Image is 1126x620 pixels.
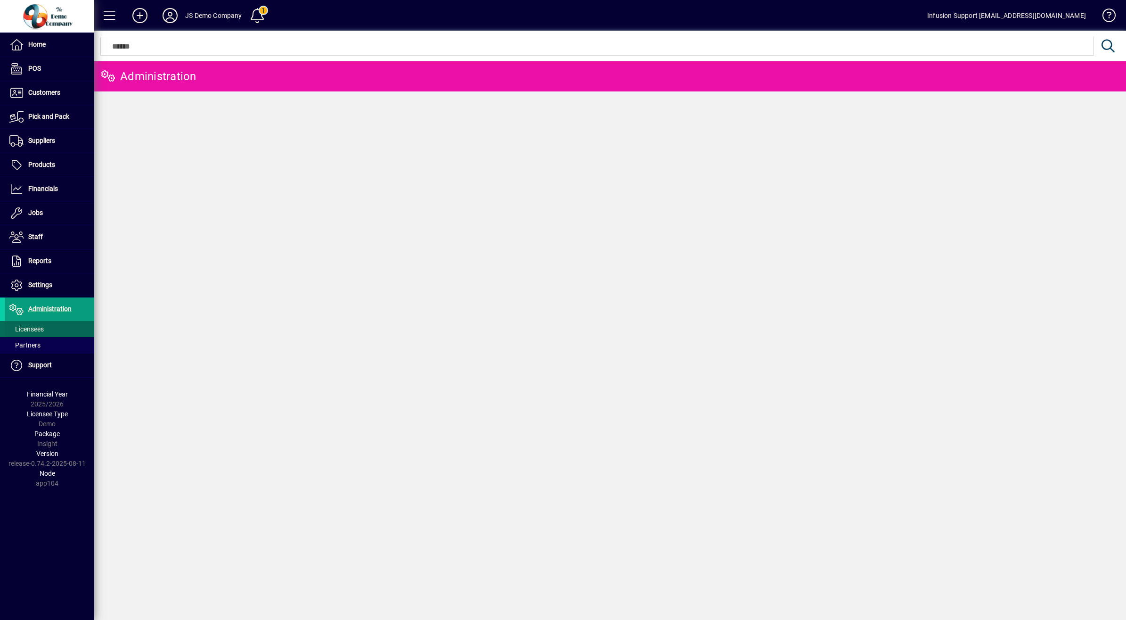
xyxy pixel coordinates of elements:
[185,8,242,23] div: JS Demo Company
[28,209,43,216] span: Jobs
[28,185,58,192] span: Financials
[5,153,94,177] a: Products
[1095,2,1114,33] a: Knowledge Base
[5,225,94,249] a: Staff
[28,257,51,265] span: Reports
[5,273,94,297] a: Settings
[28,137,55,144] span: Suppliers
[5,33,94,57] a: Home
[28,65,41,72] span: POS
[5,201,94,225] a: Jobs
[5,337,94,353] a: Partners
[5,129,94,153] a: Suppliers
[155,7,185,24] button: Profile
[5,81,94,105] a: Customers
[125,7,155,24] button: Add
[28,161,55,168] span: Products
[5,57,94,81] a: POS
[28,233,43,240] span: Staff
[5,321,94,337] a: Licensees
[9,325,44,333] span: Licensees
[927,8,1086,23] div: Infusion Support [EMAIL_ADDRESS][DOMAIN_NAME]
[27,390,68,398] span: Financial Year
[36,450,58,457] span: Version
[28,281,52,289] span: Settings
[5,105,94,129] a: Pick and Pack
[5,354,94,377] a: Support
[40,470,55,477] span: Node
[28,361,52,369] span: Support
[28,305,72,313] span: Administration
[5,249,94,273] a: Reports
[28,113,69,120] span: Pick and Pack
[27,410,68,418] span: Licensee Type
[9,341,41,349] span: Partners
[101,69,196,84] div: Administration
[28,41,46,48] span: Home
[28,89,60,96] span: Customers
[5,177,94,201] a: Financials
[34,430,60,438] span: Package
